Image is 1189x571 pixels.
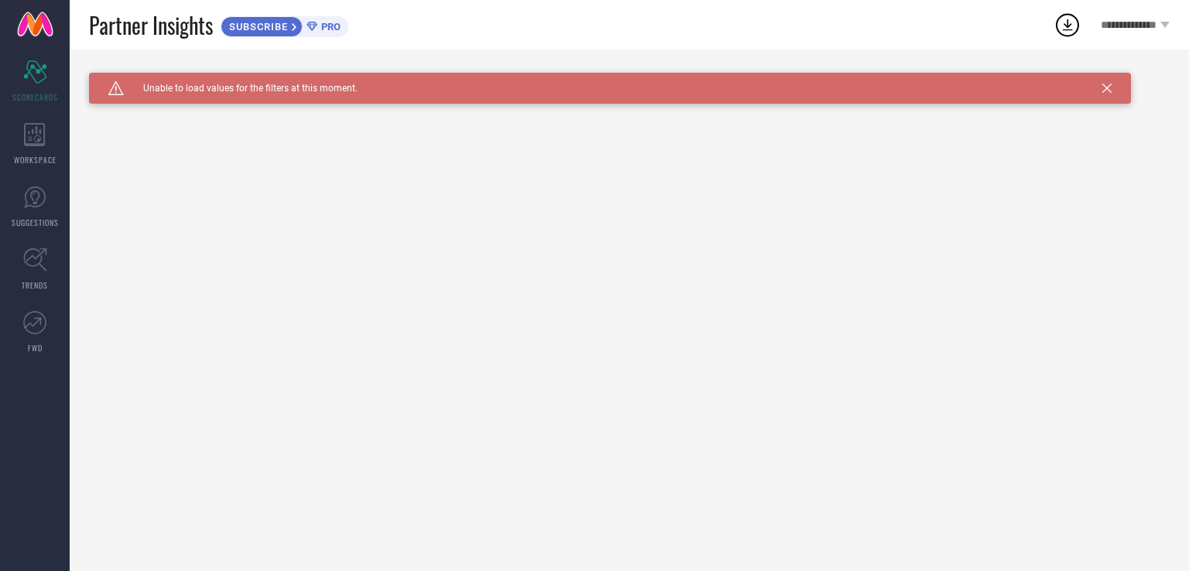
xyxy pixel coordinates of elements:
span: PRO [317,21,341,32]
span: SCORECARDS [12,91,58,103]
span: SUBSCRIBE [221,21,292,32]
span: SUGGESTIONS [12,217,59,228]
div: Open download list [1054,11,1081,39]
span: FWD [28,342,43,354]
span: Unable to load values for the filters at this moment. [124,83,358,94]
div: Unable to load filters at this moment. Please try later. [89,73,1170,85]
span: WORKSPACE [14,154,57,166]
span: TRENDS [22,279,48,291]
span: Partner Insights [89,9,213,41]
a: SUBSCRIBEPRO [221,12,348,37]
